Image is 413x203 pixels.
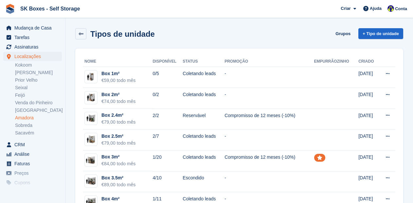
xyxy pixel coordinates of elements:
a: menu [3,150,62,159]
div: Box 2.5m² [101,133,135,140]
td: [DATE] [358,151,378,172]
img: 30-sqft-unit=%202.8m2.jpg [85,114,97,123]
th: Nome [83,56,153,67]
th: Disponível [153,56,183,67]
td: Compromisso de 12 meses (-10%) [224,109,314,130]
a: menu [3,159,62,168]
td: [DATE] [358,171,378,192]
span: Ajuda [370,5,382,12]
div: Box 4m² [101,195,135,202]
div: Box 2m² [101,91,135,98]
span: Proteção [14,188,54,197]
td: [DATE] [358,130,378,151]
a: menu [3,33,62,42]
a: [PERSON_NAME] [15,70,62,76]
a: Kokoom [15,62,62,68]
td: - [224,171,314,192]
td: Reservável [183,109,224,130]
span: Localizações [14,52,54,61]
td: [DATE] [358,67,378,88]
a: menu [3,23,62,32]
img: stora-icon-8386f47178a22dfd0bd8f6a31ec36ba5ce8667c1dd55bd0f319d3a0aa187defe.svg [5,4,15,14]
div: €59,00 todo mês [101,77,135,84]
img: 32-sqft-unit.jpg [85,155,97,165]
div: Box 3m² [101,153,135,160]
div: Box 2.4m² [101,112,135,119]
span: Cupons [14,178,54,187]
img: 25-sqft-unit.jpg [85,135,97,144]
img: 10-sqft-unit.jpg [85,72,97,82]
a: Grupos [333,28,353,39]
td: Escondido [183,171,224,192]
span: Preços [14,169,54,178]
a: menu [3,188,62,197]
td: 0/5 [153,67,183,88]
th: Criado [358,56,378,67]
a: [GEOGRAPHIC_DATA] [15,107,62,113]
td: Coletando leads [183,151,224,172]
div: €84,00 todo mês [101,160,135,167]
a: Sobreda [15,122,62,129]
div: €79,00 todo mês [101,119,135,126]
span: Criar [341,5,350,12]
td: - [224,130,314,151]
td: Coletando leads [183,67,224,88]
td: [DATE] [358,109,378,130]
h2: Tipos de unidade [90,30,155,38]
span: Faturas [14,159,54,168]
td: Coletando leads [183,130,224,151]
span: CRM [14,140,54,149]
img: 40-sqft-unit.jpg [85,176,97,186]
th: Empurrãozinho [314,56,359,67]
a: Feijó [15,92,62,98]
a: menu [3,140,62,149]
td: 0/2 [153,88,183,109]
a: Venda do Pinheiro [15,100,62,106]
a: Sacavém [15,130,62,136]
a: menu [3,169,62,178]
td: Compromisso de 12 meses (-10%) [224,151,314,172]
a: menu [3,52,62,61]
td: Coletando leads [183,88,224,109]
a: menu [3,178,62,187]
div: Box 1m² [101,70,135,77]
span: Assinaturas [14,42,54,51]
th: Status [183,56,224,67]
td: - [224,88,314,109]
span: Análise [14,150,54,159]
a: Prior Velho [15,77,62,83]
div: Box 3.5m² [101,174,135,181]
span: Mudança de Casa [14,23,54,32]
img: Rita Ferreira [387,5,394,12]
a: menu [3,42,62,51]
div: €74,00 todo mês [101,98,135,105]
div: €79,00 todo mês [101,140,135,147]
td: 2/7 [153,130,183,151]
a: Amadora [15,115,62,121]
td: 4/10 [153,171,183,192]
img: 20-sqft-unit.jpg [85,93,97,102]
td: [DATE] [358,88,378,109]
td: - [224,67,314,88]
th: Promoção [224,56,314,67]
td: 2/2 [153,109,183,130]
span: Tarefas [14,33,54,42]
td: 1/20 [153,151,183,172]
a: SK Boxes - Self Storage [18,3,82,14]
span: Conta [395,6,407,12]
a: + Tipo de unidade [358,28,403,39]
a: Seixal [15,85,62,91]
div: €89,00 todo mês [101,181,135,188]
